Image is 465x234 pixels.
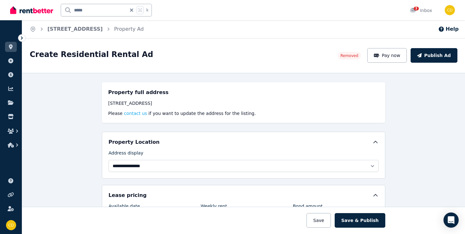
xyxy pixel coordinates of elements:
[108,100,379,106] div: [STREET_ADDRESS]
[6,220,16,230] img: Chris Dimitropoulos
[335,213,385,228] button: Save & Publish
[307,213,331,228] button: Save
[445,5,455,15] img: Chris Dimitropoulos
[108,89,169,96] h5: Property full address
[367,48,407,63] button: Pay now
[114,26,144,32] a: Property Ad
[10,5,53,15] img: RentBetter
[108,203,140,212] label: Available date
[340,53,358,58] span: Removed
[438,25,459,33] button: Help
[293,203,323,212] label: Bond amount
[443,212,459,228] div: Open Intercom Messenger
[47,26,103,32] a: [STREET_ADDRESS]
[108,110,379,117] p: Please if you want to update the address for the listing.
[108,192,146,199] h5: Lease pricing
[124,110,147,117] button: contact us
[22,20,151,38] nav: Breadcrumb
[410,7,432,14] div: Inbox
[108,150,143,159] label: Address display
[108,138,159,146] h5: Property Location
[30,49,153,60] h1: Create Residential Rental Ad
[201,203,227,212] label: Weekly rent
[146,8,148,13] span: k
[414,7,419,10] span: 3
[411,48,457,63] button: Publish Ad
